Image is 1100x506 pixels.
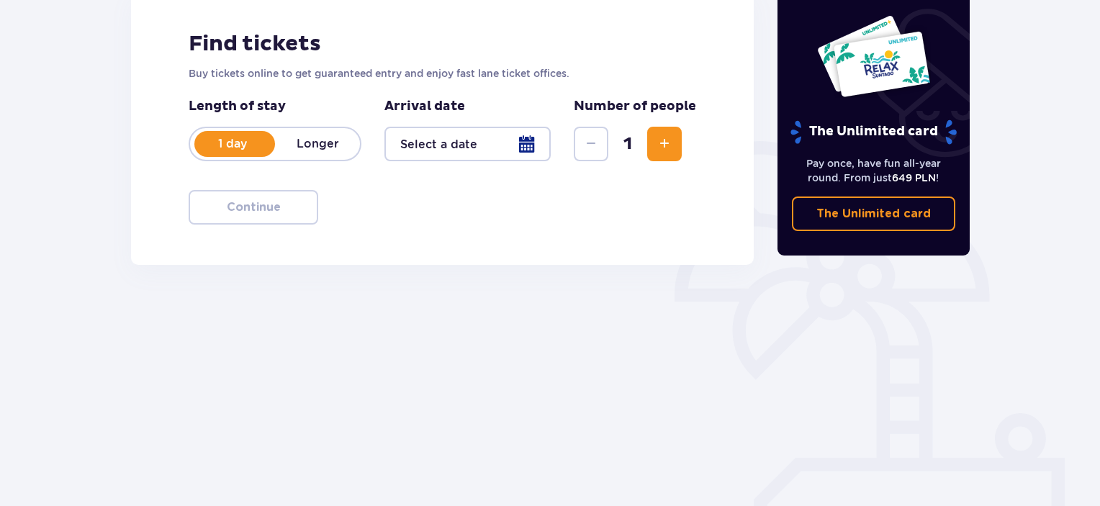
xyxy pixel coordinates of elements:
button: Increase [647,127,682,161]
p: Buy tickets online to get guaranteed entry and enjoy fast lane ticket offices. [189,66,696,81]
span: 1 [611,133,644,155]
img: Two entry cards to Suntago with the word 'UNLIMITED RELAX', featuring a white background with tro... [816,14,931,98]
p: Length of stay [189,98,361,115]
p: Pay once, have fun all-year round. From just ! [792,156,956,185]
p: 1 day [190,136,275,152]
button: Decrease [574,127,608,161]
span: 649 PLN [892,172,936,184]
p: The Unlimited card [816,206,931,222]
p: Continue [227,199,281,215]
a: The Unlimited card [792,196,956,231]
p: The Unlimited card [789,119,958,145]
p: Arrival date [384,98,465,115]
p: Longer [275,136,360,152]
button: Continue [189,190,318,225]
h2: Find tickets [189,30,696,58]
p: Number of people [574,98,696,115]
